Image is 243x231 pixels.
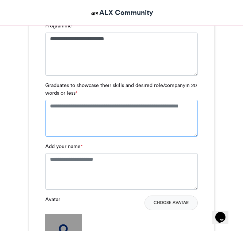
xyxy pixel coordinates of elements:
[45,196,60,203] label: Avatar
[144,196,198,210] button: Choose Avatar
[212,202,236,224] iframe: chat widget
[45,82,198,97] label: Graduates to showcase their skills and desired role/companyin 20 words or less
[45,143,82,150] label: Add your name
[90,7,153,18] a: ALX Community
[90,9,99,18] img: ALX Community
